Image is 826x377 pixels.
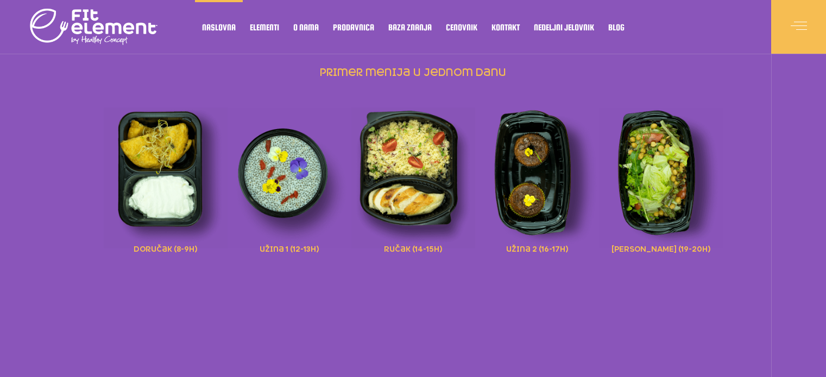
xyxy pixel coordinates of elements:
[104,93,723,272] div: primer menija u jednom danu
[506,242,568,254] span: užina 2 (16-17h)
[202,24,236,30] span: Naslovna
[293,24,319,30] span: O nama
[534,24,594,30] span: Nedeljni jelovnik
[608,24,625,30] span: Blog
[260,242,319,254] span: užina 1 (12-13h)
[384,242,442,254] span: ručak (14-15h)
[333,24,374,30] span: Prodavnica
[134,242,197,254] span: doručak (8-9h)
[250,24,279,30] span: Elementi
[491,24,520,30] span: Kontakt
[611,242,710,254] span: [PERSON_NAME] (19-20h)
[446,24,477,30] span: Cenovnik
[388,24,432,30] span: Baza znanja
[318,67,508,79] a: primer menija u jednom danu
[30,5,157,49] img: logo light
